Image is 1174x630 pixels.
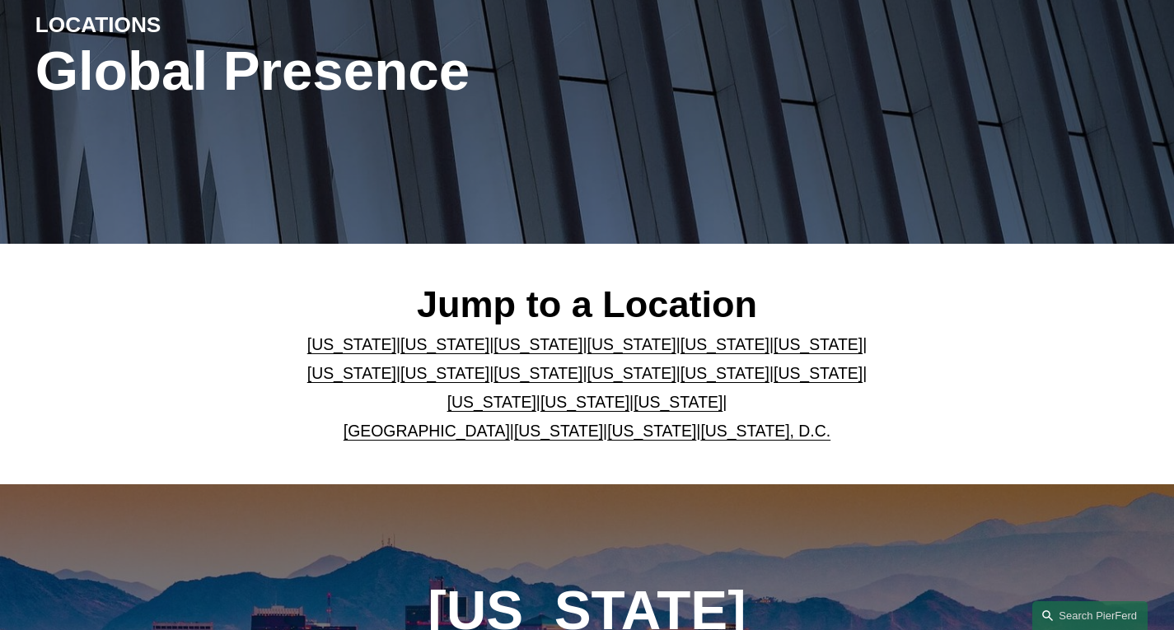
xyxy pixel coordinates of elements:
a: [US_STATE] [634,393,723,411]
a: [US_STATE] [493,335,582,353]
a: [US_STATE] [400,364,489,382]
a: [US_STATE] [447,393,536,411]
h4: LOCATIONS [35,12,311,39]
a: [US_STATE] [607,422,696,440]
h1: Global Presence [35,40,771,103]
a: [US_STATE] [681,364,769,382]
a: [US_STATE] [400,335,489,353]
a: [US_STATE] [540,393,629,411]
a: [US_STATE] [774,364,863,382]
a: [US_STATE] [514,422,603,440]
a: [US_STATE] [493,364,582,382]
a: [US_STATE], D.C. [700,422,830,440]
a: [US_STATE] [681,335,769,353]
a: [GEOGRAPHIC_DATA] [344,422,510,440]
p: | | | | | | | | | | | | | | | | | | [265,330,909,446]
a: [US_STATE] [587,335,676,353]
a: Search this site [1032,601,1148,630]
a: [US_STATE] [774,335,863,353]
a: [US_STATE] [307,364,396,382]
a: [US_STATE] [587,364,676,382]
h2: Jump to a Location [265,282,909,328]
a: [US_STATE] [307,335,396,353]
